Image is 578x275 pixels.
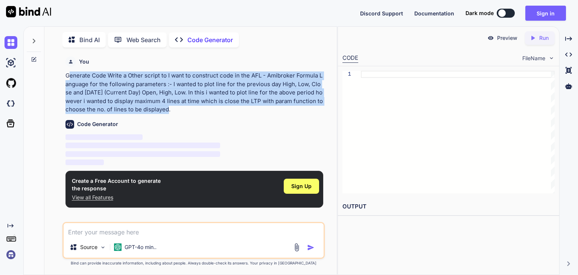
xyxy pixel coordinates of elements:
img: ai-studio [5,56,17,69]
img: Pick Models [100,244,106,251]
img: preview [487,35,494,41]
span: Dark mode [465,9,494,17]
span: Documentation [414,10,454,17]
img: signin [5,248,17,261]
div: CODE [342,54,358,63]
p: Generate Code Write a Other script to I want to construct code in the AFL - Amibroker Formula Lan... [65,71,323,114]
p: Code Generator [187,35,233,44]
span: ‌ [65,134,143,140]
h6: Code Generator [77,120,118,128]
button: Documentation [414,9,454,17]
button: Discord Support [360,9,403,17]
p: Bind AI [79,35,100,44]
span: Sign Up [291,182,312,190]
p: Preview [497,34,517,42]
p: GPT-4o min.. [125,243,157,251]
span: Discord Support [360,10,403,17]
p: View all Features [72,194,161,201]
span: ‌ [65,151,220,157]
img: attachment [292,243,301,252]
p: Web Search [126,35,161,44]
p: Bind can provide inaccurate information, including about people. Always double-check its answers.... [62,260,325,266]
img: Bind AI [6,6,51,17]
h6: You [79,58,89,65]
img: darkCloudIdeIcon [5,97,17,110]
span: ‌ [65,143,220,148]
div: 1 [342,71,351,78]
span: FileName [522,55,545,62]
h2: OUTPUT [338,198,559,216]
img: chat [5,36,17,49]
p: Source [80,243,97,251]
h1: Create a Free Account to generate the response [72,177,161,192]
button: Sign in [525,6,566,21]
img: GPT-4o mini [114,243,122,251]
img: chevron down [548,55,555,61]
img: githubLight [5,77,17,90]
span: ‌ [65,160,104,165]
p: Run [539,34,549,42]
img: icon [307,244,315,251]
